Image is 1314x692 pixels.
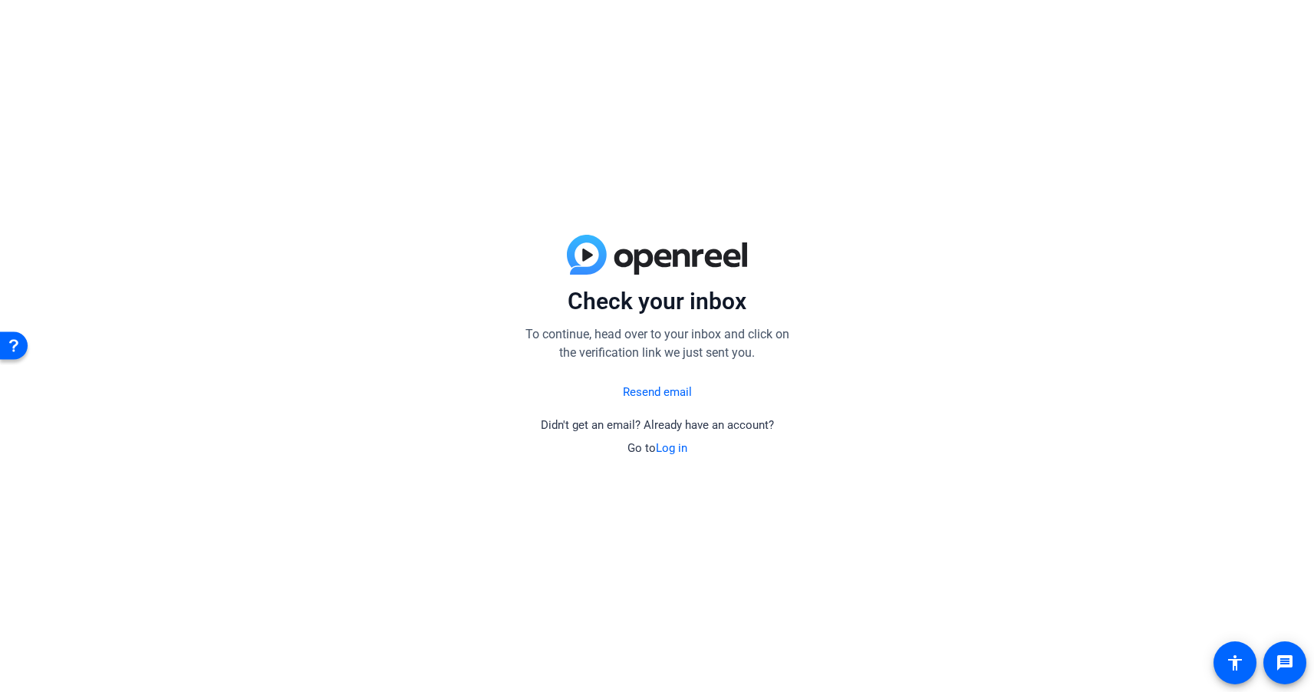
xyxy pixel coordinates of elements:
a: Resend email [623,384,692,401]
mat-icon: message [1276,654,1294,672]
span: Didn't get an email? Already have an account? [541,418,774,432]
img: blue-gradient.svg [567,235,747,275]
a: Log in [656,441,687,455]
p: Check your inbox [519,287,795,316]
span: Go to [627,441,687,455]
mat-icon: accessibility [1226,654,1244,672]
p: To continue, head over to your inbox and click on the verification link we just sent you. [519,325,795,362]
